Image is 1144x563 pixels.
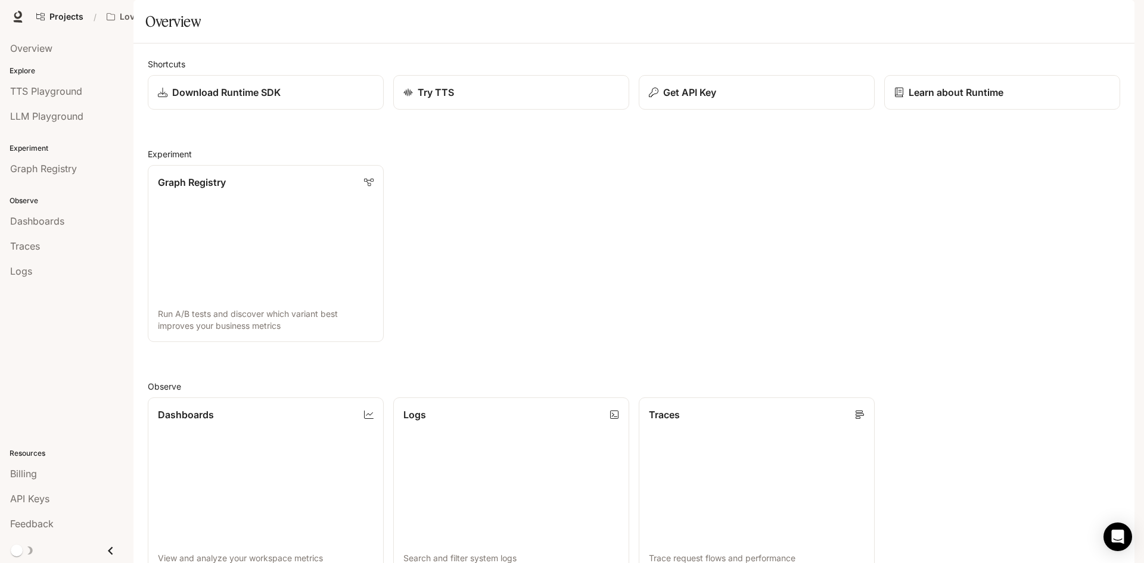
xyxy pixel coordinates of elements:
p: Logs [403,408,426,422]
div: / [89,11,101,23]
p: Graph Registry [158,175,226,189]
a: Learn about Runtime [884,75,1120,110]
button: Get API Key [639,75,875,110]
a: Download Runtime SDK [148,75,384,110]
h1: Overview [145,10,201,33]
a: Go to projects [31,5,89,29]
p: Get API Key [663,85,716,99]
div: Open Intercom Messenger [1103,522,1132,551]
p: Traces [649,408,680,422]
p: Run A/B tests and discover which variant best improves your business metrics [158,308,374,332]
h2: Observe [148,380,1120,393]
p: Dashboards [158,408,214,422]
p: Learn about Runtime [909,85,1003,99]
button: All workspaces [101,5,198,29]
h2: Shortcuts [148,58,1120,70]
h2: Experiment [148,148,1120,160]
p: Download Runtime SDK [172,85,281,99]
span: Projects [49,12,83,22]
a: Try TTS [393,75,629,110]
p: Try TTS [418,85,454,99]
p: Love Bird Cam [120,12,179,22]
a: Graph RegistryRun A/B tests and discover which variant best improves your business metrics [148,165,384,342]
